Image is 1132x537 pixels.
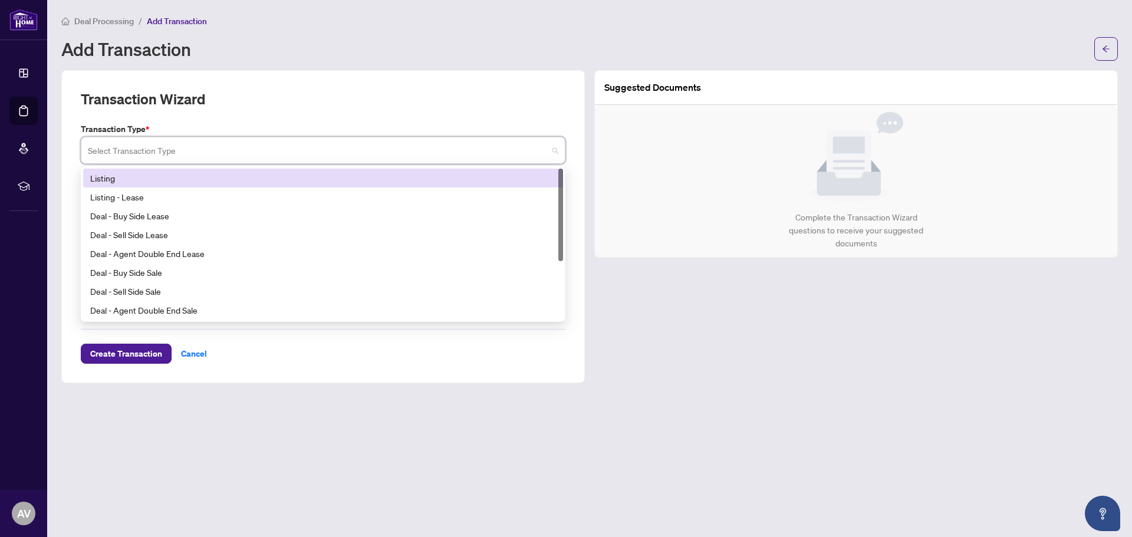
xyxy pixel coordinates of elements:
[1102,45,1110,53] span: arrow-left
[9,9,38,31] img: logo
[83,263,563,282] div: Deal - Buy Side Sale
[83,187,563,206] div: Listing - Lease
[74,16,134,27] span: Deal Processing
[17,505,31,522] span: AV
[139,14,142,28] li: /
[83,206,563,225] div: Deal - Buy Side Lease
[90,304,556,317] div: Deal - Agent Double End Sale
[90,172,556,185] div: Listing
[1085,496,1120,531] button: Open asap
[61,39,191,58] h1: Add Transaction
[83,244,563,263] div: Deal - Agent Double End Lease
[604,80,701,95] article: Suggested Documents
[90,285,556,298] div: Deal - Sell Side Sale
[83,169,563,187] div: Listing
[90,209,556,222] div: Deal - Buy Side Lease
[776,211,936,250] div: Complete the Transaction Wizard questions to receive your suggested documents
[147,16,207,27] span: Add Transaction
[90,266,556,279] div: Deal - Buy Side Sale
[83,282,563,301] div: Deal - Sell Side Sale
[81,123,565,136] label: Transaction Type
[61,17,70,25] span: home
[172,344,216,364] button: Cancel
[83,301,563,319] div: Deal - Agent Double End Sale
[83,225,563,244] div: Deal - Sell Side Lease
[90,247,556,260] div: Deal - Agent Double End Lease
[81,344,172,364] button: Create Transaction
[181,344,207,363] span: Cancel
[809,112,903,202] img: Null State Icon
[90,190,556,203] div: Listing - Lease
[81,90,205,108] h2: Transaction Wizard
[90,344,162,363] span: Create Transaction
[90,228,556,241] div: Deal - Sell Side Lease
